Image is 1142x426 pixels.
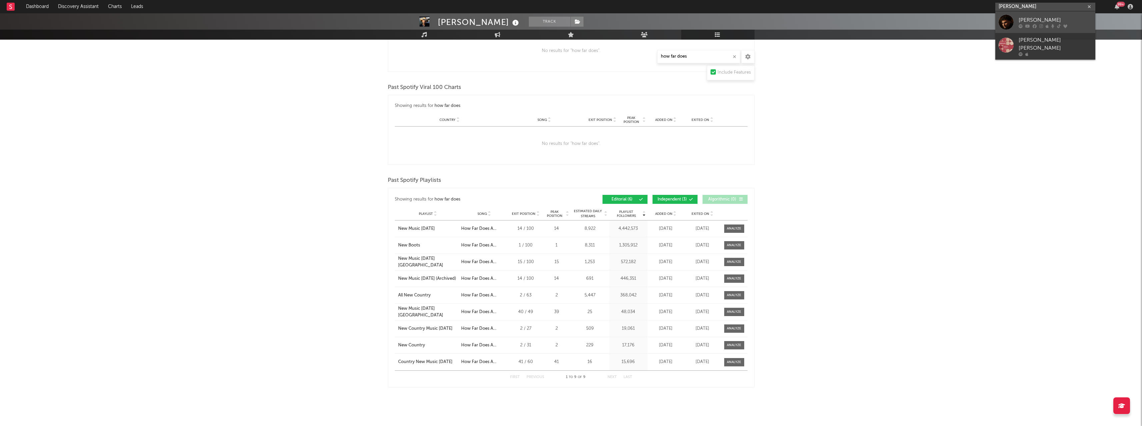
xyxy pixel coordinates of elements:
div: 509 [573,325,608,332]
div: 2 [544,342,569,349]
span: Estimated Daily Streams [573,209,604,219]
div: 41 / 60 [511,359,541,365]
div: [DATE] [649,292,683,299]
button: First [510,375,520,379]
span: Past Spotify Playlists [388,177,441,185]
div: 14 / 100 [511,225,541,232]
div: [DATE] [686,342,719,349]
div: 1 / 100 [511,242,541,249]
div: [DATE] [649,342,683,349]
div: [PERSON_NAME] [PERSON_NAME] [1019,36,1092,52]
a: New Boots [398,242,458,249]
div: [DATE] [686,225,719,232]
a: How Far Does A Goodbye Go [461,292,507,299]
div: Showing results for [395,102,571,110]
button: Track [529,17,570,27]
div: 8,922 [573,225,608,232]
div: 1 [544,242,569,249]
div: 15,696 [611,359,646,365]
input: Search Playlists/Charts [657,50,741,63]
div: 15 [544,259,569,265]
span: Song [537,118,547,122]
div: 41 [544,359,569,365]
div: No results for " how far does ". [395,34,748,68]
a: How Far Does A Goodbye Go [461,325,507,332]
a: [PERSON_NAME] [995,11,1095,33]
span: Past Spotify Viral 100 Charts [388,84,461,92]
div: How Far Does A Goodbye Go [461,275,507,282]
a: Country New Music [DATE] [398,359,458,365]
a: New Music [DATE] (Archived) [398,275,458,282]
div: [PERSON_NAME] [438,17,520,28]
a: New Music [DATE] [398,225,458,232]
span: Song [477,212,487,216]
div: 446,351 [611,275,646,282]
div: 1,253 [573,259,608,265]
span: of [578,376,582,379]
button: Next [608,375,617,379]
span: Playlist [419,212,433,216]
a: [PERSON_NAME] [PERSON_NAME] [995,33,1095,60]
div: [DATE] [686,242,719,249]
span: Playlist Followers [611,210,642,218]
span: Exited On [692,212,709,216]
div: 2 / 31 [511,342,541,349]
div: 14 [544,275,569,282]
div: [DATE] [686,259,719,265]
div: [DATE] [649,325,683,332]
div: New Music [DATE] [398,225,435,232]
a: How Far Does A Goodbye Go [461,359,507,365]
div: 368,042 [611,292,646,299]
div: 17,176 [611,342,646,349]
div: How Far Does A Goodbye Go [461,225,507,232]
span: Added On [655,212,673,216]
div: 691 [573,275,608,282]
div: New Music [DATE] (Archived) [398,275,456,282]
div: 40 / 49 [511,309,541,315]
span: Exit Position [512,212,535,216]
div: [DATE] [686,309,719,315]
a: All New Country [398,292,458,299]
div: [DATE] [649,309,683,315]
button: Editorial(6) [603,195,648,204]
div: [DATE] [686,359,719,365]
div: 2 / 63 [511,292,541,299]
a: New Music [DATE] [GEOGRAPHIC_DATA] [398,255,458,268]
div: 8,311 [573,242,608,249]
div: 14 / 100 [511,275,541,282]
span: Exited On [692,118,709,122]
button: Previous [526,375,544,379]
div: [DATE] [649,242,683,249]
button: 99+ [1115,4,1119,9]
span: Country [439,118,455,122]
a: How Far Does A Goodbye Go [461,309,507,315]
span: Independent ( 3 ) [657,198,688,202]
div: [PERSON_NAME] [1019,16,1092,24]
div: how far does [434,196,460,204]
div: 572,182 [611,259,646,265]
span: Peak Position [544,210,565,218]
div: New Music [DATE] [GEOGRAPHIC_DATA] [398,305,458,318]
div: 1,305,912 [611,242,646,249]
div: 2 [544,292,569,299]
span: Editorial ( 6 ) [607,198,638,202]
span: Algorithmic ( 0 ) [707,198,738,202]
div: [DATE] [686,292,719,299]
a: How Far Does A Goodbye Go [461,342,507,349]
div: 5,447 [573,292,608,299]
div: How Far Does A Goodbye Go [461,242,507,249]
div: [DATE] [649,359,683,365]
input: Search for artists [995,3,1095,11]
div: [DATE] [686,275,719,282]
a: New Country Music [DATE] [398,325,458,332]
div: All New Country [398,292,431,299]
div: 15 / 100 [511,259,541,265]
a: How Far Does A Goodbye Go [461,259,507,265]
div: 48,034 [611,309,646,315]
